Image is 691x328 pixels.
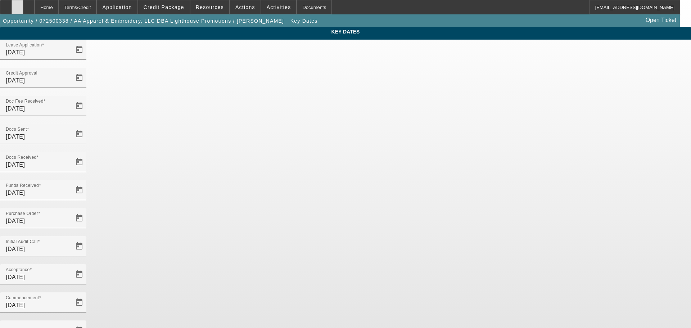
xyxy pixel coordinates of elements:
mat-label: Doc Fee Received [6,99,44,104]
button: Open calendar [72,239,86,253]
mat-label: Docs Received [6,155,37,160]
mat-label: Lease Application [6,43,42,48]
button: Open calendar [72,99,86,113]
span: Application [102,4,132,10]
span: Credit Package [144,4,184,10]
button: Activities [261,0,297,14]
button: Open calendar [72,267,86,282]
button: Open calendar [72,211,86,225]
span: Key Dates [290,18,318,24]
button: Actions [230,0,261,14]
span: Key Dates [5,29,686,35]
button: Open calendar [72,127,86,141]
a: Open Ticket [643,14,679,26]
button: Open calendar [72,42,86,57]
span: Activities [267,4,291,10]
mat-label: Initial Audit Call [6,239,38,244]
button: Open calendar [72,183,86,197]
button: Key Dates [289,14,320,27]
mat-label: Acceptance [6,268,30,272]
mat-label: Docs Sent [6,127,27,132]
button: Open calendar [72,155,86,169]
mat-label: Purchase Order [6,211,38,216]
button: Credit Package [138,0,190,14]
mat-label: Funds Received [6,183,39,188]
span: Resources [196,4,224,10]
mat-label: Commencement [6,296,39,300]
button: Open calendar [72,71,86,85]
span: Actions [235,4,255,10]
mat-label: Credit Approval [6,71,37,76]
button: Application [97,0,137,14]
button: Resources [190,0,229,14]
span: Opportunity / 072500338 / AA Apparel & Embroidery, LLC DBA Lighthouse Promotions / [PERSON_NAME] [3,18,284,24]
button: Open calendar [72,295,86,310]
